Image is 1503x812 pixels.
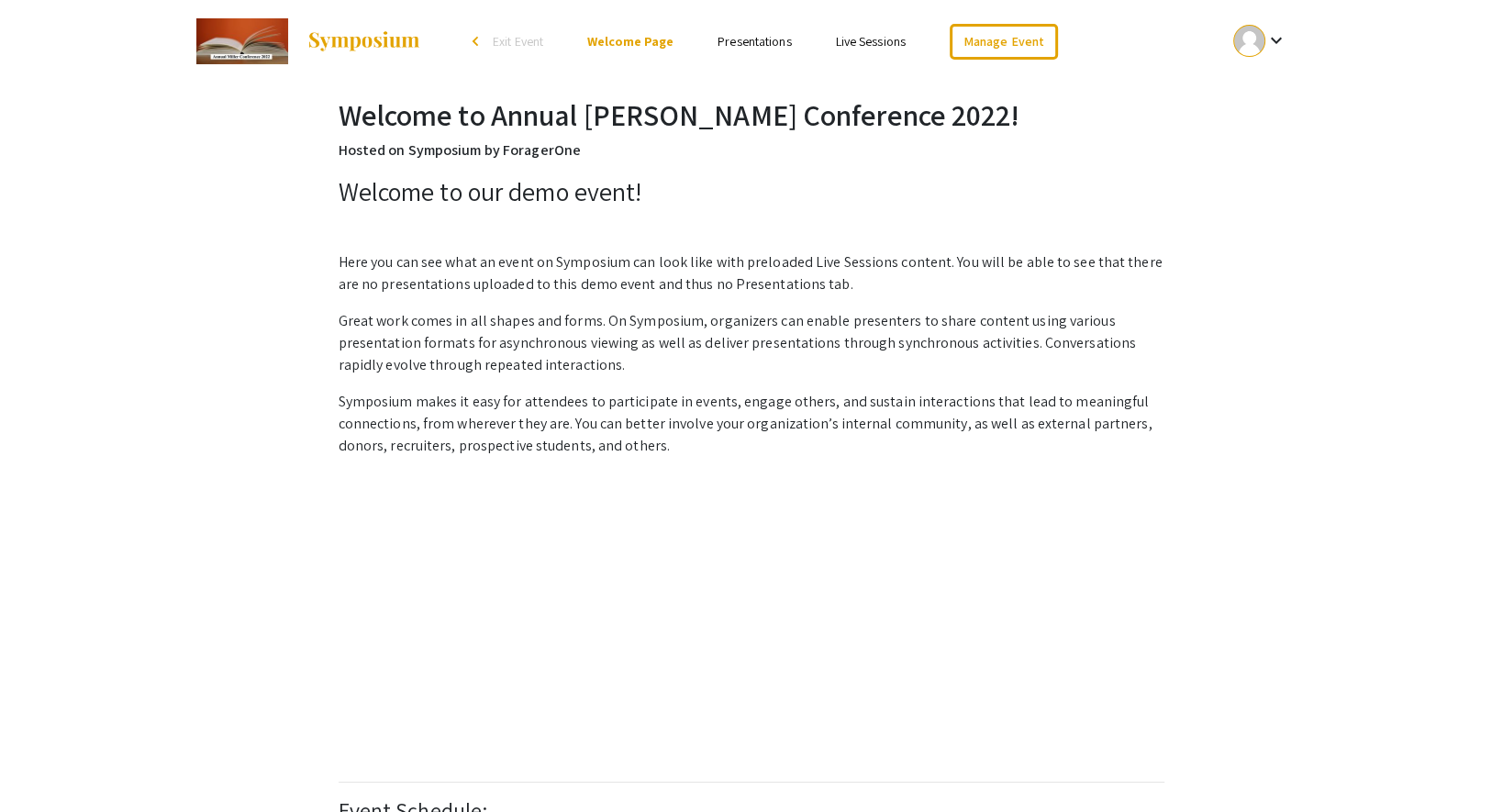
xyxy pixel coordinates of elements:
iframe: Chat [14,729,78,798]
button: Expand account dropdown [1214,20,1307,61]
a: Manage Event [950,24,1058,60]
p: Great work comes in all shapes and forms. On Symposium, organizers can enable presenters to share... [339,310,1165,376]
a: Annual Miller Conference 2022 [196,18,421,64]
img: Symposium by ForagerOne [306,30,421,52]
div: arrow_back_ios [473,36,484,47]
img: Annual Miller Conference 2022 [196,18,288,64]
p: Hosted on Symposium by ForagerOne [339,139,1165,161]
iframe: YouTube video player [339,472,852,761]
a: Presentations [718,33,791,50]
span: Exit Event [493,33,543,50]
a: Welcome Page [587,33,674,50]
h2: Welcome to Annual [PERSON_NAME] Conference 2022! [339,97,1165,132]
mat-icon: Expand account dropdown [1265,29,1287,51]
p: Symposium makes it easy for attendees to participate in events, engage others, and sustain intera... [339,391,1165,457]
h3: Welcome to our demo event! [339,176,1165,207]
p: Here you can see what an event on Symposium can look like with preloaded Live Sessions content. Y... [339,251,1165,295]
a: Live Sessions [836,33,906,50]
